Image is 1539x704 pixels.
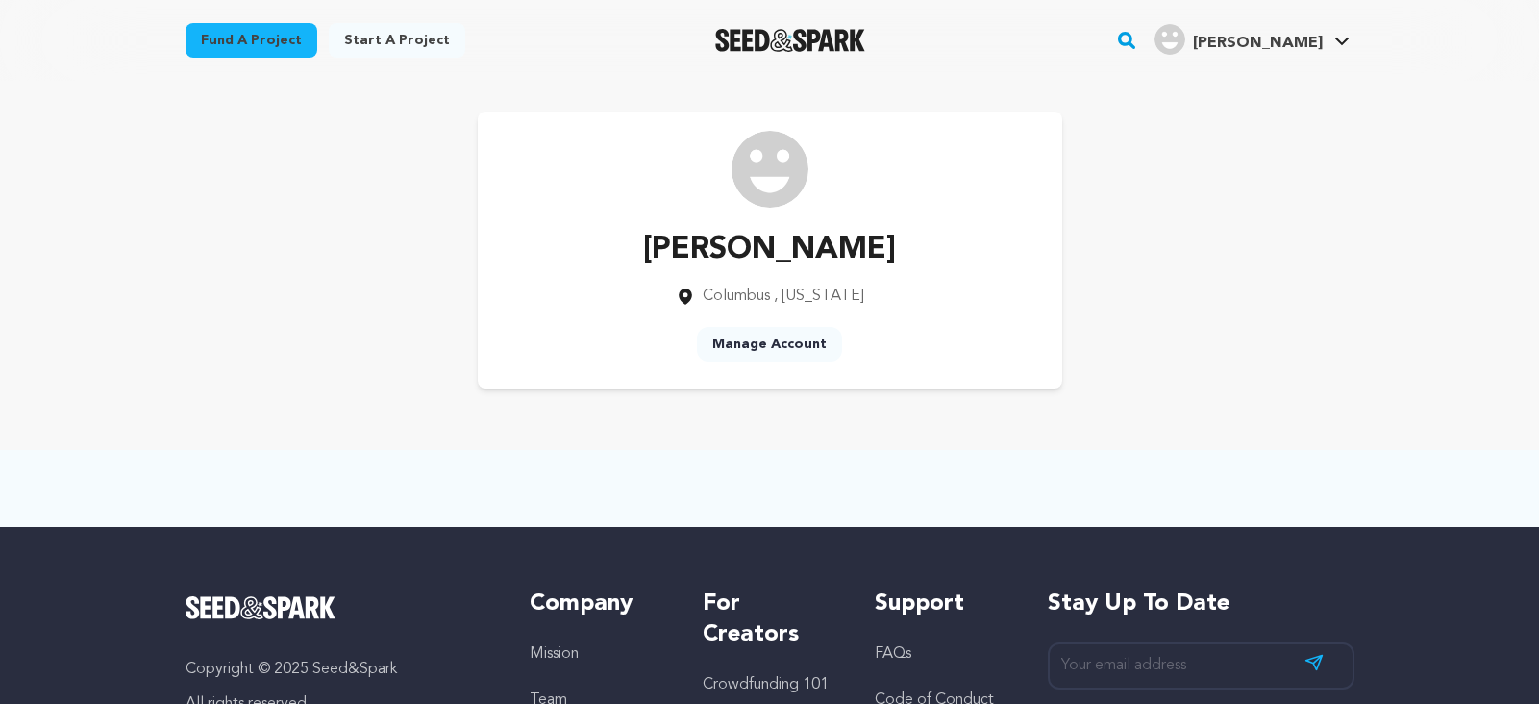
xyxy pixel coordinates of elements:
[774,289,864,304] span: , [US_STATE]
[703,289,770,304] span: Columbus
[186,596,492,619] a: Seed&Spark Homepage
[875,589,1008,619] h5: Support
[530,589,663,619] h5: Company
[1048,589,1354,619] h5: Stay up to date
[1154,24,1185,55] img: user.png
[530,646,579,662] a: Mission
[1048,642,1354,690] input: Your email address
[643,227,896,273] p: [PERSON_NAME]
[1154,24,1323,55] div: Lea P.'s Profile
[1151,20,1353,55] a: Lea P.'s Profile
[1193,36,1323,51] span: [PERSON_NAME]
[1151,20,1353,61] span: Lea P.'s Profile
[186,596,336,619] img: Seed&Spark Logo
[186,658,492,681] p: Copyright © 2025 Seed&Spark
[715,29,866,52] img: Seed&Spark Logo Dark Mode
[703,677,829,692] a: Crowdfunding 101
[329,23,465,58] a: Start a project
[875,646,911,662] a: FAQs
[715,29,866,52] a: Seed&Spark Homepage
[732,131,808,208] img: /img/default-images/user/medium/user.png image
[697,327,842,362] a: Manage Account
[703,589,836,650] h5: For Creators
[186,23,317,58] a: Fund a project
